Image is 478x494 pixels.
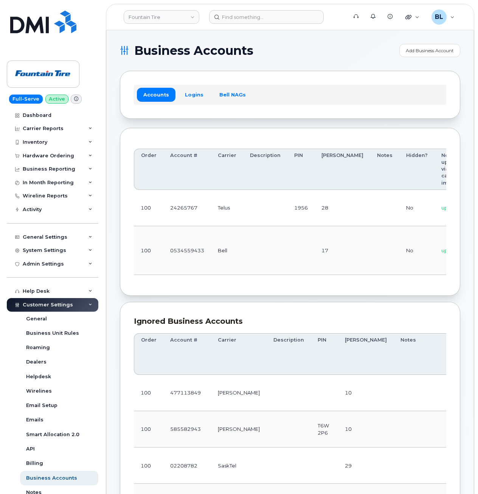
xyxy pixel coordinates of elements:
td: 477113849 [163,375,211,411]
th: Notes [394,333,449,374]
td: 100 [134,447,163,484]
span: update [441,205,459,211]
td: 10 [338,375,394,411]
th: Order [134,333,163,374]
td: Bell [211,226,243,275]
td: 10 [338,411,394,447]
th: No updates via carrier import [435,149,470,190]
td: No [399,190,435,226]
th: Carrier [211,333,267,374]
td: 100 [134,411,163,447]
th: Notes [370,149,399,190]
iframe: Messenger Launcher [445,461,472,488]
th: Hidden? [399,149,435,190]
td: SaskTel [211,447,267,484]
a: Accounts [137,88,175,101]
td: 0534559433 [163,226,211,275]
th: [PERSON_NAME] [315,149,370,190]
td: 100 [134,190,163,226]
td: [PERSON_NAME] [211,375,267,411]
td: 28 [315,190,370,226]
span: Business Accounts [134,45,253,56]
td: 02208782 [163,447,211,484]
td: 585582943 [163,411,211,447]
th: Account # [163,149,211,190]
th: [PERSON_NAME] [338,333,394,374]
td: 24265767 [163,190,211,226]
a: Logins [178,88,210,101]
th: PIN [311,333,338,374]
td: 1956 [287,190,315,226]
td: 17 [315,226,370,275]
th: Description [243,149,287,190]
td: T6W 2P6 [311,411,338,447]
td: [PERSON_NAME] [211,411,267,447]
td: 100 [134,375,163,411]
span: update [441,247,459,253]
th: Carrier [211,149,243,190]
th: Order [134,149,163,190]
td: Telus [211,190,243,226]
th: PIN [287,149,315,190]
td: 100 [134,226,163,275]
a: Bell NAGs [213,88,252,101]
a: Add Business Account [399,44,460,57]
div: Ignored Business Accounts [134,316,446,327]
td: 29 [338,447,394,484]
th: Account # [163,333,211,374]
td: No [399,226,435,275]
th: Description [267,333,311,374]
